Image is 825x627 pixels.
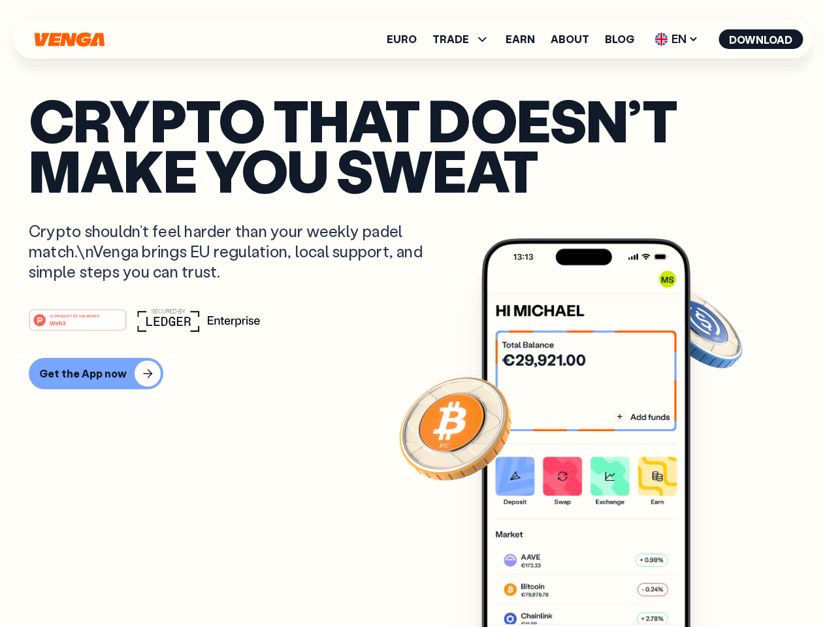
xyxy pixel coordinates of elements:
tspan: #1 PRODUCT OF THE MONTH [50,313,99,317]
span: EN [650,29,703,50]
img: Bitcoin [396,369,514,487]
img: USDC coin [651,281,745,375]
a: Euro [387,34,417,44]
button: Download [719,29,803,49]
button: Get the App now [29,358,163,389]
p: Crypto that doesn’t make you sweat [29,95,796,195]
a: Get the App now [29,358,796,389]
svg: Home [33,32,106,47]
a: About [551,34,589,44]
img: flag-uk [655,33,668,46]
span: TRADE [432,31,490,47]
a: Blog [605,34,634,44]
tspan: Web3 [50,319,66,326]
p: Crypto shouldn’t feel harder than your weekly padel match.\nVenga brings EU regulation, local sup... [29,221,442,282]
div: Get the App now [39,367,127,380]
a: #1 PRODUCT OF THE MONTHWeb3 [29,317,127,334]
a: Earn [506,34,535,44]
span: TRADE [432,34,469,44]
